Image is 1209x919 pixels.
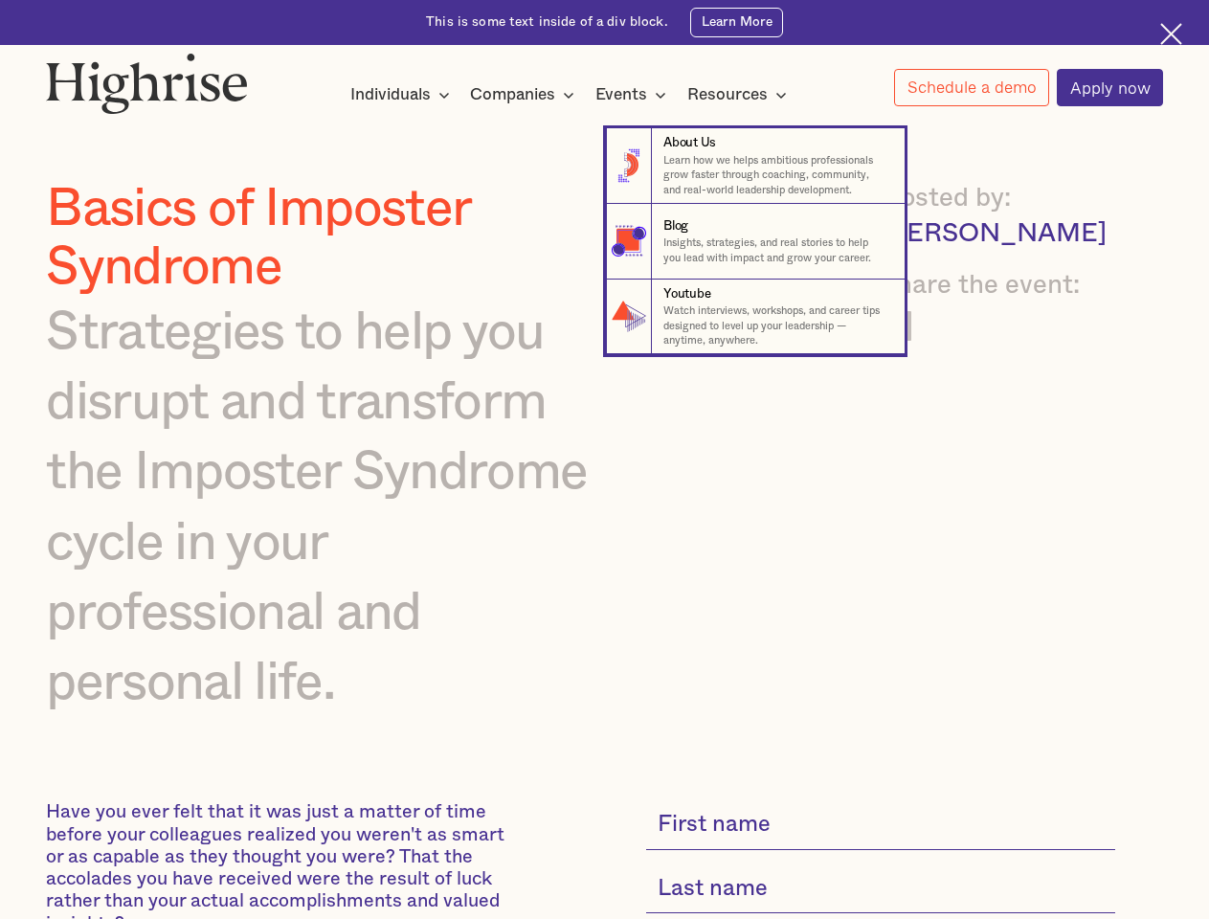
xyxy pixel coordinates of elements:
[595,83,672,106] div: Events
[1057,69,1163,106] a: Apply now
[606,280,905,355] a: YoutubeWatch interviews, workshops, and career tips designed to level up your leadership — anytim...
[1160,23,1182,45] img: Cross icon
[606,128,905,204] a: About UsLearn how we helps ambitious professionals grow faster through coaching, community, and r...
[350,83,431,106] div: Individuals
[595,83,647,106] div: Events
[470,83,580,106] div: Companies
[687,83,793,106] div: Resources
[470,83,555,106] div: Companies
[663,285,710,303] div: Youtube
[646,865,1116,914] input: Last name
[663,153,889,197] p: Learn how we helps ambitious professionals grow faster through coaching, community, and real-worl...
[894,69,1049,106] a: Schedule a demo
[606,204,905,280] a: BlogInsights, strategies, and real stories to help you lead with impact and grow your career.
[46,298,596,719] div: Strategies to help you disrupt and transform the Imposter Syndrome cycle in your professional and...
[350,83,456,106] div: Individuals
[46,53,248,114] img: Highrise logo
[663,134,716,152] div: About Us
[687,83,768,106] div: Resources
[426,13,668,32] div: This is some text inside of a div block.
[690,8,782,37] a: Learn More
[663,303,889,347] p: Watch interviews, workshops, and career tips designed to level up your leadership — anytime, anyw...
[663,217,688,235] div: Blog
[30,98,1178,354] nav: Resources
[663,235,889,265] p: Insights, strategies, and real stories to help you lead with impact and grow your career.
[646,801,1116,850] input: First name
